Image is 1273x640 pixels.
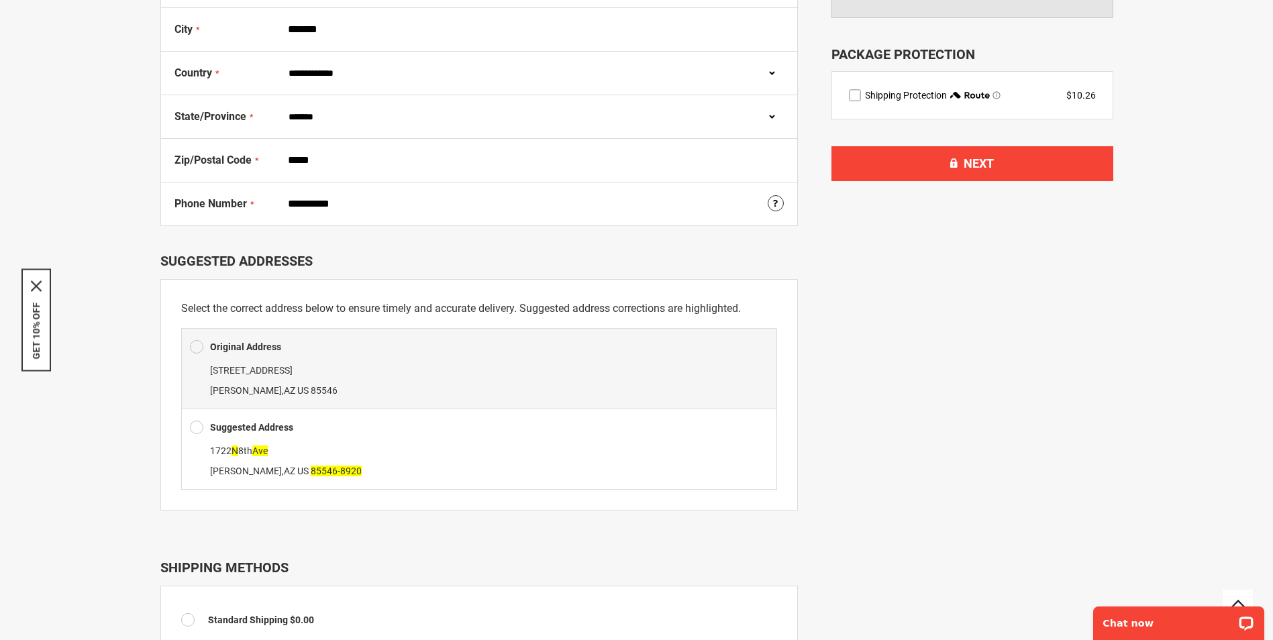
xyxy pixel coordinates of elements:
span: 1722 8th [210,445,268,456]
span: Learn more [992,91,1001,99]
div: $10.26 [1066,89,1096,102]
span: US [297,466,309,476]
b: Original Address [210,341,281,352]
div: Suggested Addresses [160,253,798,269]
button: GET 10% OFF [31,303,42,360]
span: Next [964,156,994,170]
span: [PERSON_NAME] [210,385,282,396]
span: Ave [252,445,268,456]
span: Zip/Postal Code [174,154,252,166]
button: Next [831,146,1113,181]
span: Country [174,66,212,79]
span: N [232,445,238,456]
span: Shipping Protection [865,90,947,101]
div: Package Protection [831,45,1113,64]
span: $0.00 [290,615,314,625]
div: , [190,441,768,481]
span: AZ [284,466,295,476]
span: AZ [284,385,295,396]
p: Select the correct address below to ensure timely and accurate delivery. Suggested address correc... [181,300,777,317]
span: [PERSON_NAME] [210,466,282,476]
span: 85546 [311,385,338,396]
span: State/Province [174,110,246,123]
b: Suggested Address [210,422,293,433]
div: Shipping Methods [160,559,798,576]
span: US [297,385,309,396]
svg: close icon [31,281,42,292]
span: City [174,23,193,36]
button: Close [31,281,42,292]
div: , [190,360,768,401]
iframe: LiveChat chat widget [1084,598,1273,640]
div: route shipping protection selector element [849,89,1096,102]
span: Standard Shipping [208,615,288,625]
span: [STREET_ADDRESS] [210,365,293,376]
span: Phone Number [174,197,247,210]
span: 85546-8920 [311,466,362,476]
